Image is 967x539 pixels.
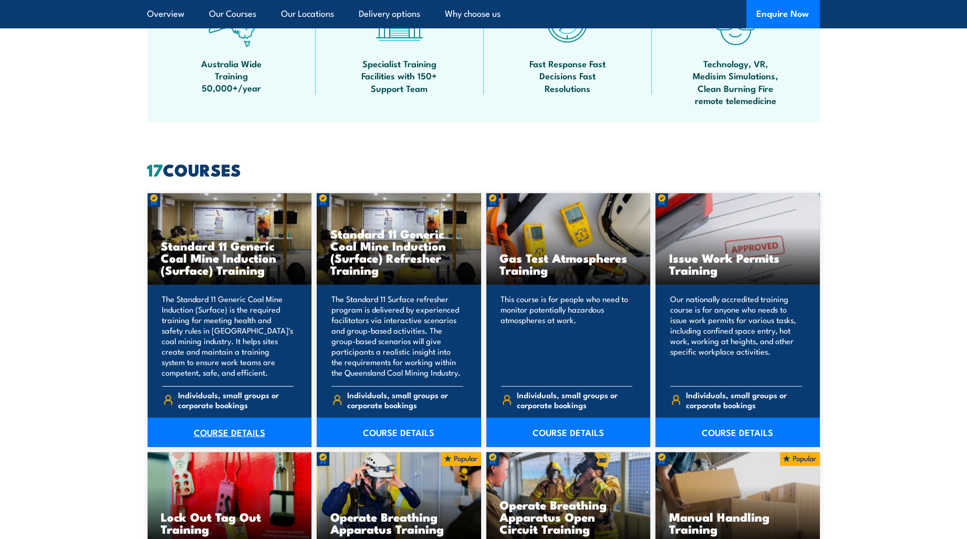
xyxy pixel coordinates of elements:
[317,418,481,447] a: COURSE DETAILS
[669,252,806,276] h3: Issue Work Permits Training
[348,390,463,410] span: Individuals, small groups or corporate bookings
[148,162,820,177] h2: COURSES
[500,252,637,276] h3: Gas Test Atmospheres Training
[148,418,312,447] a: COURSE DETAILS
[331,294,463,378] p: The Standard 11 Surface refresher program is delivered by experienced facilitators via interactiv...
[330,511,467,535] h3: Operate Breathing Apparatus Training
[161,240,298,276] h3: Standard 11 Generic Coal Mine Induction (Surface) Training
[486,418,651,447] a: COURSE DETAILS
[517,390,632,410] span: Individuals, small groups or corporate bookings
[161,511,298,535] h3: Lock Out Tag Out Training
[330,227,467,276] h3: Standard 11 Generic Coal Mine Induction (Surface) Refresher Training
[501,294,633,378] p: This course is for people who need to monitor potentially hazardous atmospheres at work.
[352,57,447,94] span: Specialist Training Facilities with 150+ Support Team
[669,511,806,535] h3: Manual Handling Training
[689,57,783,107] span: Technology, VR, Medisim Simulations, Clean Burning Fire remote telemedicine
[500,499,637,535] h3: Operate Breathing Apparatus Open Circuit Training
[656,418,820,447] a: COURSE DETAILS
[521,57,615,94] span: Fast Response Fast Decisions Fast Resolutions
[184,57,279,94] span: Australia Wide Training 50,000+/year
[148,156,163,182] strong: 17
[670,294,802,378] p: Our nationally accredited training course is for anyone who needs to issue work permits for vario...
[178,390,294,410] span: Individuals, small groups or corporate bookings
[162,294,294,378] p: The Standard 11 Generic Coal Mine Induction (Surface) is the required training for meeting health...
[687,390,802,410] span: Individuals, small groups or corporate bookings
